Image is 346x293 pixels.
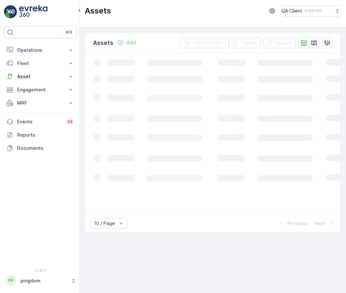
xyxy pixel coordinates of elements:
p: Assets [93,38,113,48]
p: Engagement [17,86,64,93]
a: Reports [4,128,77,142]
p: Import [276,40,292,46]
div: PP [6,276,16,286]
a: Events34 [4,115,77,128]
p: Operations [17,47,64,53]
p: Reports [17,132,74,138]
p: Export [242,40,257,46]
button: Fleet [4,57,77,70]
p: pingdom [20,277,68,284]
p: Clear Filters [193,40,222,46]
p: Previous [287,220,308,227]
p: ( +03:00 ) [305,8,322,14]
a: Documents [4,142,77,155]
img: logo_light-DOdMpM7g.png [19,5,47,18]
img: logo [4,5,17,18]
button: MRF [4,96,77,110]
p: Assets [85,6,111,16]
button: PPpingdom [4,274,77,288]
button: Engagement [4,83,77,96]
p: Next [314,220,325,227]
button: Operations [4,44,77,57]
button: Asset [4,70,77,83]
p: Events [17,118,62,125]
p: ⌘B [66,30,72,35]
p: 34 [67,119,73,124]
p: Fleet [17,60,64,67]
button: QA Client(+03:00) [281,5,341,16]
p: Asset [17,73,64,80]
p: MRF [17,100,64,106]
button: Export [228,38,261,48]
button: Next [314,219,335,227]
span: v 1.51.1 [4,269,77,273]
p: QA Client [281,8,302,14]
button: Clear Filters [180,38,226,48]
button: Add [115,39,138,47]
p: Documents [17,145,74,151]
button: Previous [277,219,308,227]
p: Add [127,39,136,46]
button: Import [263,38,296,48]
